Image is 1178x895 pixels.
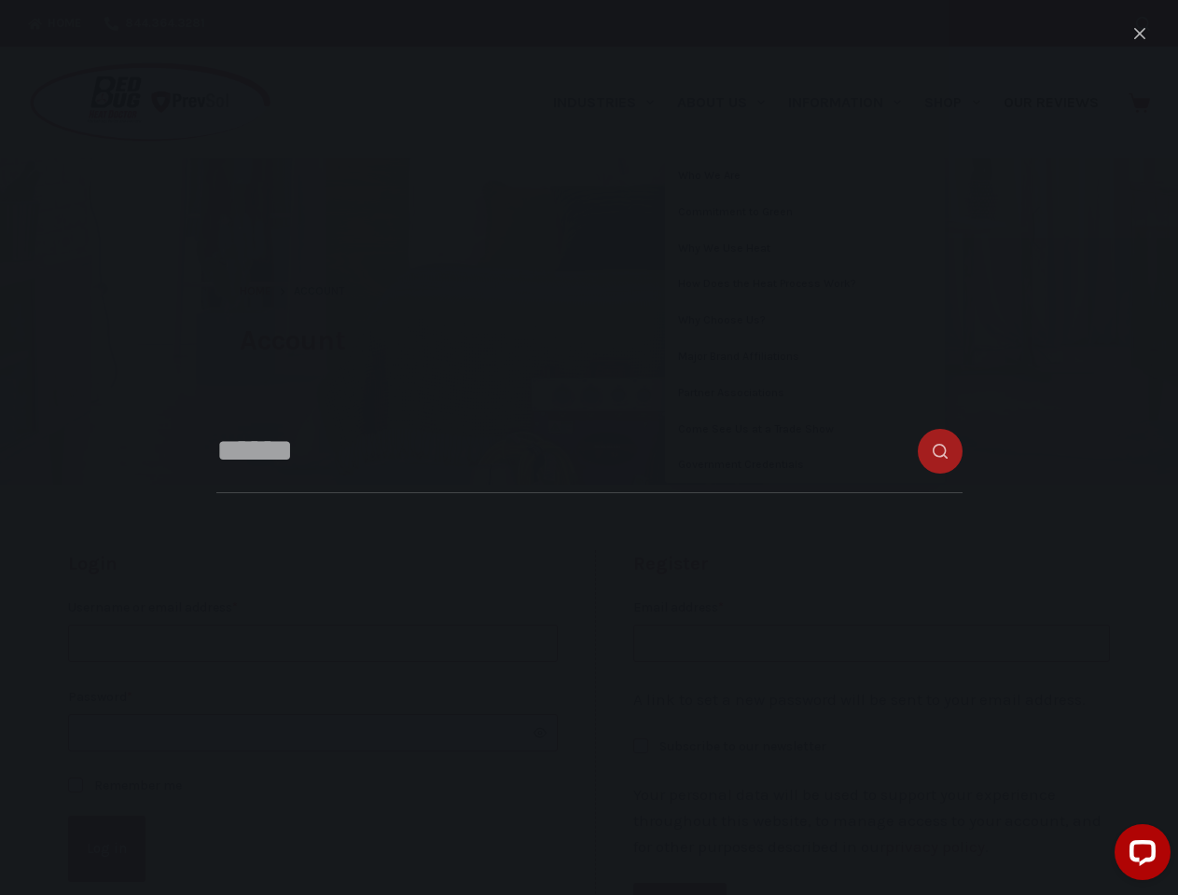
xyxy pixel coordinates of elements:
span: Subscribe to our newsletter [659,738,826,754]
label: Username or email address [68,597,558,618]
a: Government Credentials [665,447,945,483]
nav: Primary [541,47,1110,158]
button: Search [1136,17,1150,31]
a: Why We Use Heat [665,231,945,267]
a: Our Reviews [991,47,1110,158]
a: Why Choose Us? [665,303,945,338]
label: Email address [633,597,1110,618]
a: Who We Are [665,158,945,194]
a: About Us [665,47,776,158]
h2: Login [68,550,558,578]
label: Password [68,686,558,708]
span: Account [294,282,345,301]
a: Partner Associations [665,376,945,411]
input: Remember me [68,778,83,792]
a: Information [777,47,913,158]
p: Your personal data will be used to support your experience throughout this website, to manage acc... [633,781,1110,860]
a: Major Brand Affiliations [665,339,945,375]
iframe: LiveChat chat widget [805,461,1178,895]
p: A link to set a new password will be sent to your email address. [633,686,1110,712]
img: Prevsol/Bed Bug Heat Doctor [28,62,272,145]
a: Home [240,282,271,301]
h1: Account [240,320,939,362]
span: Home [240,284,271,297]
a: Come See Us at a Trade Show [665,412,945,447]
a: Shop [913,47,991,158]
span: Remember me [94,778,182,793]
a: Industries [541,47,665,158]
a: How Does the Heat Process Work? [665,267,945,302]
input: Subscribe to our newsletter [633,738,648,753]
button: Show password [534,726,547,739]
a: Commitment to Green [665,195,945,230]
h2: Register [633,550,1110,578]
button: Log in [68,816,146,882]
